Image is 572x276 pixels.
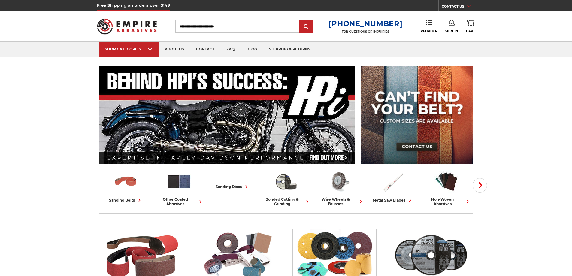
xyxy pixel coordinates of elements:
[97,15,157,38] img: Empire Abrasives
[466,20,475,33] a: Cart
[380,169,405,194] img: Metal Saw Blades
[422,197,471,206] div: non-woven abrasives
[113,169,138,194] img: Sanding Belts
[159,42,190,57] a: about us
[327,169,352,194] img: Wire Wheels & Brushes
[222,169,244,180] img: Sanding Discs
[220,42,241,57] a: faq
[315,169,364,206] a: wire wheels & brushes
[466,29,475,33] span: Cart
[434,169,459,194] img: Non-woven Abrasives
[109,197,143,203] div: sanding belts
[101,169,150,203] a: sanding belts
[262,197,310,206] div: bonded cutting & grinding
[155,169,204,206] a: other coated abrasives
[190,42,220,57] a: contact
[373,197,413,203] div: metal saw blades
[105,47,153,51] div: SHOP CATEGORIES
[155,197,204,206] div: other coated abrasives
[216,183,250,190] div: sanding discs
[328,19,402,28] a: [PHONE_NUMBER]
[328,30,402,34] p: FOR QUESTIONS OR INQUIRIES
[442,3,475,11] a: CONTACT US
[421,29,437,33] span: Reorder
[99,66,355,164] img: Banner for an interview featuring Horsepower Inc who makes Harley performance upgrades featured o...
[369,169,417,203] a: metal saw blades
[445,29,458,33] span: Sign In
[274,169,298,194] img: Bonded Cutting & Grinding
[361,66,473,164] img: promo banner for custom belts.
[167,169,192,194] img: Other Coated Abrasives
[421,20,437,33] a: Reorder
[315,197,364,206] div: wire wheels & brushes
[208,169,257,190] a: sanding discs
[422,169,471,206] a: non-woven abrasives
[241,42,263,57] a: blog
[300,21,312,33] input: Submit
[262,169,310,206] a: bonded cutting & grinding
[473,178,487,193] button: Next
[263,42,316,57] a: shipping & returns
